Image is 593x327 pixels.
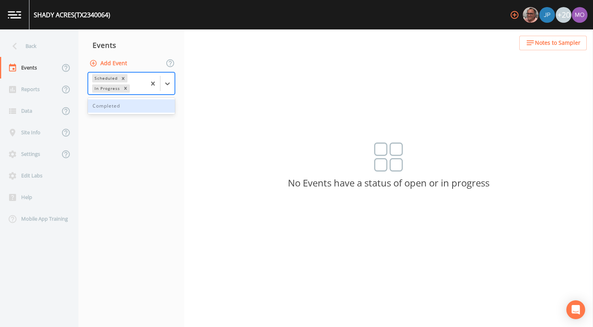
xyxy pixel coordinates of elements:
[374,142,403,172] img: svg%3e
[539,7,555,23] div: Joshua gere Paul
[88,99,175,113] div: Completed
[556,7,571,23] div: +20
[92,74,119,82] div: Scheduled
[539,7,555,23] img: 41241ef155101aa6d92a04480b0d0000
[184,179,593,186] p: No Events have a status of open or in progress
[88,56,130,71] button: Add Event
[78,35,184,55] div: Events
[535,38,580,48] span: Notes to Sampler
[92,84,121,93] div: In Progress
[8,11,21,18] img: logo
[519,36,587,50] button: Notes to Sampler
[523,7,538,23] img: e2d790fa78825a4bb76dcb6ab311d44c
[34,10,110,20] div: SHADY ACRES (TX2340064)
[522,7,539,23] div: Mike Franklin
[119,74,127,82] div: Remove Scheduled
[566,300,585,319] div: Open Intercom Messenger
[121,84,130,93] div: Remove In Progress
[572,7,588,23] img: 4e251478aba98ce068fb7eae8f78b90c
